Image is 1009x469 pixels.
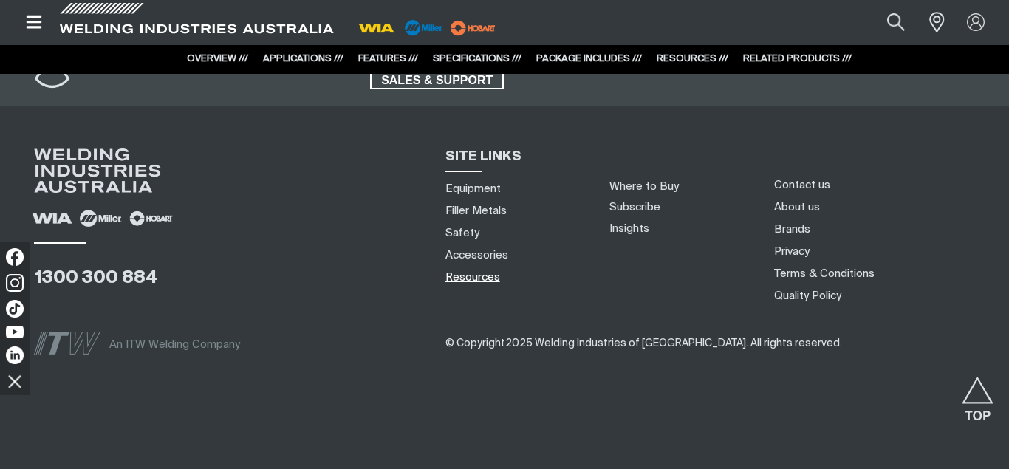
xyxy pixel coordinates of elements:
nav: Footer [768,174,1002,307]
a: RELATED PRODUCTS /// [743,54,852,64]
a: Quality Policy [774,288,841,304]
a: About us [774,199,820,215]
a: Contact us [774,177,830,193]
button: Scroll to top [961,377,994,410]
a: Where to Buy [609,181,679,192]
span: © Copyright 2025 Welding Industries of [GEOGRAPHIC_DATA] . All rights reserved. [445,338,842,349]
nav: Sitemap [439,178,592,289]
a: Resources [445,270,500,285]
a: Privacy [774,244,810,259]
a: OVERVIEW /// [187,54,248,64]
a: 1300 300 884 [34,269,158,287]
a: Filler Metals [445,203,507,219]
img: hide socials [2,369,27,394]
a: SALES & SUPPORT [370,70,504,89]
a: Accessories [445,247,508,263]
img: Facebook [6,248,24,266]
a: Subscribe [609,202,660,213]
img: Instagram [6,274,24,292]
a: Equipment [445,181,501,196]
a: SPECIFICATIONS /// [433,54,521,64]
input: Product name or item number... [852,6,921,39]
img: LinkedIn [6,346,24,364]
button: Search products [871,6,921,39]
span: ​​​​​​​​​​​​​​​​​​ ​​​​​​ [445,338,842,349]
a: PACKAGE INCLUDES /// [536,54,642,64]
a: Safety [445,225,479,241]
a: RESOURCES /// [657,54,728,64]
img: YouTube [6,326,24,338]
span: SITE LINKS [445,150,521,163]
span: An ITW Welding Company [109,339,240,350]
a: Terms & Conditions [774,266,875,281]
a: miller [446,22,500,33]
a: Brands [774,222,810,237]
img: miller [446,17,500,39]
a: Insights [609,223,649,234]
a: APPLICATIONS /// [263,54,343,64]
span: SALES & SUPPORT [372,70,502,89]
img: TikTok [6,300,24,318]
a: FEATURES /// [358,54,418,64]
